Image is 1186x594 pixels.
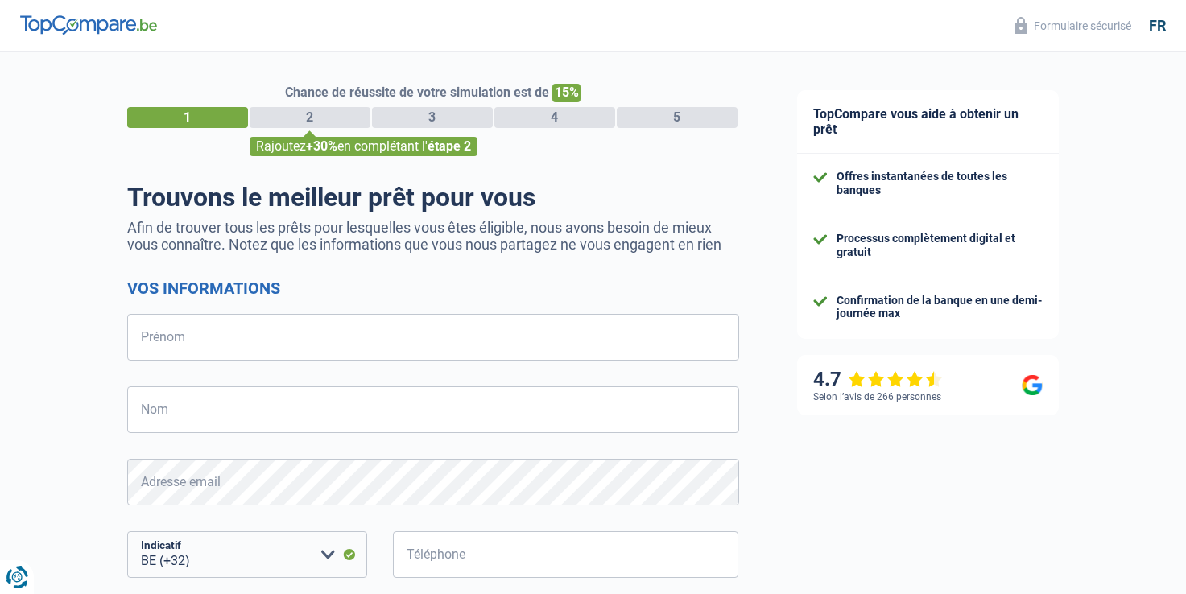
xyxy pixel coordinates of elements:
[127,219,739,253] p: Afin de trouver tous les prêts pour lesquelles vous êtes éligible, nous avons besoin de mieux vou...
[1005,12,1141,39] button: Formulaire sécurisé
[372,107,493,128] div: 3
[797,90,1059,154] div: TopCompare vous aide à obtenir un prêt
[250,107,370,128] div: 2
[813,391,941,402] div: Selon l’avis de 266 personnes
[127,107,248,128] div: 1
[127,278,739,298] h2: Vos informations
[250,137,477,156] div: Rajoutez en complétant l'
[837,232,1043,259] div: Processus complètement digital et gratuit
[428,138,471,154] span: étape 2
[306,138,337,154] span: +30%
[20,15,157,35] img: TopCompare Logo
[1149,17,1166,35] div: fr
[552,84,581,102] span: 15%
[494,107,615,128] div: 4
[813,368,943,391] div: 4.7
[285,85,549,100] span: Chance de réussite de votre simulation est de
[837,170,1043,197] div: Offres instantanées de toutes les banques
[617,107,738,128] div: 5
[393,531,739,578] input: 401020304
[127,182,739,212] h1: Trouvons le meilleur prêt pour vous
[837,294,1043,321] div: Confirmation de la banque en une demi-journée max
